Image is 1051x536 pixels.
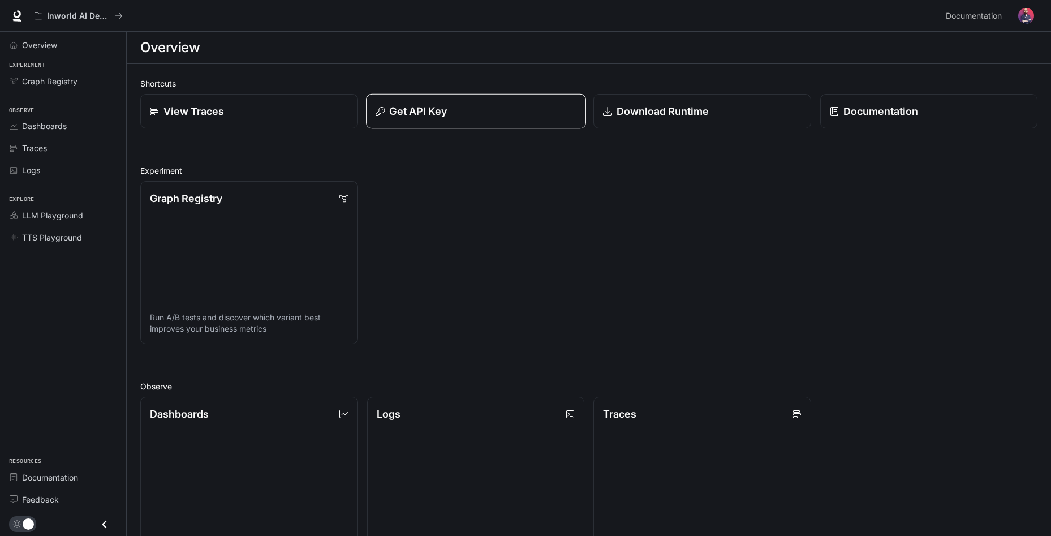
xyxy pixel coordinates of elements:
[29,5,128,27] button: All workspaces
[150,406,209,422] p: Dashboards
[843,104,918,119] p: Documentation
[22,494,59,505] span: Feedback
[140,94,358,128] a: View Traces
[593,94,811,128] a: Download Runtime
[5,138,122,158] a: Traces
[1018,8,1034,24] img: User avatar
[140,78,1037,89] h2: Shortcuts
[22,39,57,51] span: Overview
[140,380,1037,392] h2: Observe
[5,468,122,487] a: Documentation
[603,406,636,422] p: Traces
[47,11,110,21] p: Inworld AI Demos
[5,228,122,247] a: TTS Playground
[140,165,1037,177] h2: Experiment
[366,94,585,129] button: Get API Key
[22,75,77,87] span: Graph Registry
[23,517,34,530] span: Dark mode toggle
[5,160,122,180] a: Logs
[22,142,47,154] span: Traces
[22,120,67,132] span: Dashboards
[5,116,122,136] a: Dashboards
[5,35,122,55] a: Overview
[5,205,122,225] a: LLM Playground
[941,5,1010,27] a: Documentation
[150,191,222,206] p: Graph Registry
[140,181,358,344] a: Graph RegistryRun A/B tests and discover which variant best improves your business metrics
[22,471,78,483] span: Documentation
[820,94,1038,128] a: Documentation
[377,406,400,422] p: Logs
[22,209,83,221] span: LLM Playground
[140,36,200,59] h1: Overview
[1015,5,1037,27] button: User avatar
[22,164,40,176] span: Logs
[92,513,117,536] button: Close drawer
[5,71,122,91] a: Graph Registry
[617,104,709,119] p: Download Runtime
[22,231,82,243] span: TTS Playground
[163,104,224,119] p: View Traces
[946,9,1002,23] span: Documentation
[389,104,447,119] p: Get API Key
[5,490,122,509] a: Feedback
[150,312,348,335] p: Run A/B tests and discover which variant best improves your business metrics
